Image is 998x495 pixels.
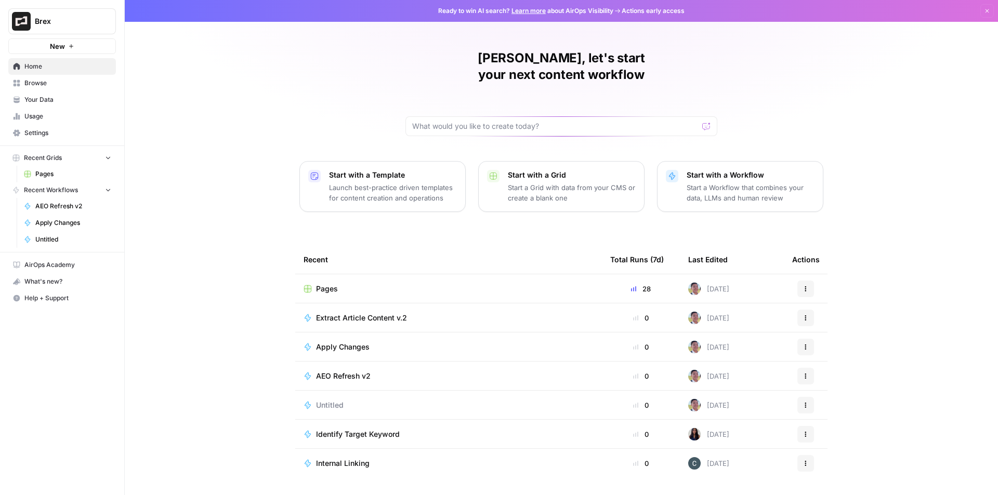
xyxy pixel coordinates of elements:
[304,371,594,381] a: AEO Refresh v2
[19,166,116,182] a: Pages
[24,153,62,163] span: Recent Grids
[19,231,116,248] a: Untitled
[412,121,698,131] input: What would you like to create today?
[8,125,116,141] a: Settings
[508,182,636,203] p: Start a Grid with data from your CMS or create a blank one
[610,342,672,352] div: 0
[438,6,613,16] span: Ready to win AI search? about AirOps Visibility
[316,429,400,439] span: Identify Target Keyword
[24,185,78,195] span: Recent Workflows
[8,150,116,166] button: Recent Grids
[688,428,701,440] img: rox323kbkgutb4wcij4krxobkpon
[329,170,457,180] p: Start with a Template
[688,399,701,411] img: 99f2gcj60tl1tjps57nny4cf0tt1
[35,218,111,228] span: Apply Changes
[657,161,823,212] button: Start with a WorkflowStart a Workflow that combines your data, LLMs and human review
[8,257,116,273] a: AirOps Academy
[792,245,820,274] div: Actions
[24,78,111,88] span: Browse
[50,41,65,51] span: New
[299,161,466,212] button: Start with a TemplateLaunch best-practice driven templates for content creation and operations
[35,16,98,26] span: Brex
[316,458,370,469] span: Internal Linking
[24,62,111,71] span: Home
[304,429,594,439] a: Identify Target Keyword
[316,371,371,381] span: AEO Refresh v2
[511,7,546,15] a: Learn more
[9,274,115,289] div: What's new?
[8,8,116,34] button: Workspace: Brex
[8,182,116,198] button: Recent Workflows
[24,293,111,303] span: Help + Support
[610,284,672,294] div: 28
[12,12,31,31] img: Brex Logo
[610,429,672,439] div: 0
[688,370,701,382] img: 99f2gcj60tl1tjps57nny4cf0tt1
[610,313,672,323] div: 0
[478,161,645,212] button: Start with a GridStart a Grid with data from your CMS or create a blank one
[8,273,116,290] button: What's new?
[8,108,116,125] a: Usage
[8,38,116,54] button: New
[688,283,701,295] img: 99f2gcj60tl1tjps57nny4cf0tt1
[316,313,407,323] span: Extract Article Content v.2
[304,458,594,469] a: Internal Linking
[8,290,116,306] button: Help + Support
[35,235,111,244] span: Untitled
[19,198,116,215] a: AEO Refresh v2
[610,245,664,274] div: Total Runs (7d)
[35,169,111,179] span: Pages
[688,312,701,324] img: 99f2gcj60tl1tjps57nny4cf0tt1
[316,342,370,352] span: Apply Changes
[316,284,338,294] span: Pages
[8,58,116,75] a: Home
[304,342,594,352] a: Apply Changes
[610,458,672,469] div: 0
[304,400,594,410] a: Untitled
[405,50,717,83] h1: [PERSON_NAME], let's start your next content workflow
[329,182,457,203] p: Launch best-practice driven templates for content creation and operations
[688,245,728,274] div: Last Edited
[687,170,815,180] p: Start with a Workflow
[24,112,111,121] span: Usage
[24,128,111,138] span: Settings
[8,91,116,108] a: Your Data
[610,371,672,381] div: 0
[688,370,729,382] div: [DATE]
[304,245,594,274] div: Recent
[304,313,594,323] a: Extract Article Content v.2
[688,428,729,440] div: [DATE]
[316,400,344,410] span: Untitled
[24,260,111,270] span: AirOps Academy
[688,312,729,324] div: [DATE]
[19,215,116,231] a: Apply Changes
[304,284,594,294] a: Pages
[8,75,116,91] a: Browse
[688,457,701,470] img: 9zdwb908u64ztvdz43xg4k8su9w3
[24,95,111,104] span: Your Data
[688,341,701,353] img: 99f2gcj60tl1tjps57nny4cf0tt1
[508,170,636,180] p: Start with a Grid
[610,400,672,410] div: 0
[688,399,729,411] div: [DATE]
[35,202,111,211] span: AEO Refresh v2
[688,283,729,295] div: [DATE]
[687,182,815,203] p: Start a Workflow that combines your data, LLMs and human review
[622,6,685,16] span: Actions early access
[688,457,729,470] div: [DATE]
[688,341,729,353] div: [DATE]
